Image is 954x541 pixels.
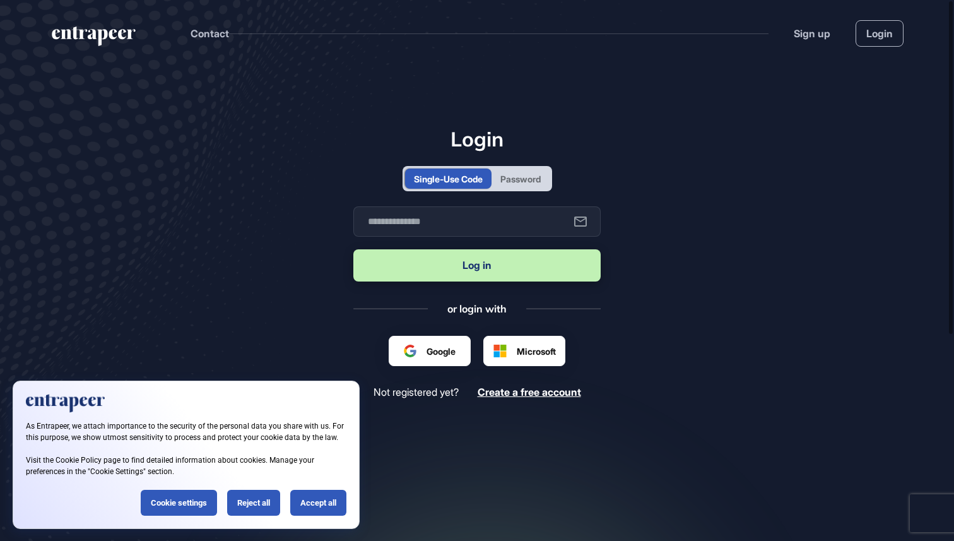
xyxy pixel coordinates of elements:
a: Login [856,20,904,47]
span: Not registered yet? [374,386,459,398]
a: entrapeer-logo [50,27,137,51]
div: Single-Use Code [414,172,483,186]
h1: Login [353,127,601,151]
button: Contact [191,25,229,42]
a: Create a free account [478,386,581,398]
button: Log in [353,249,601,282]
a: Sign up [794,26,830,41]
span: Microsoft [517,345,556,358]
div: Password [500,172,541,186]
div: or login with [447,302,507,316]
